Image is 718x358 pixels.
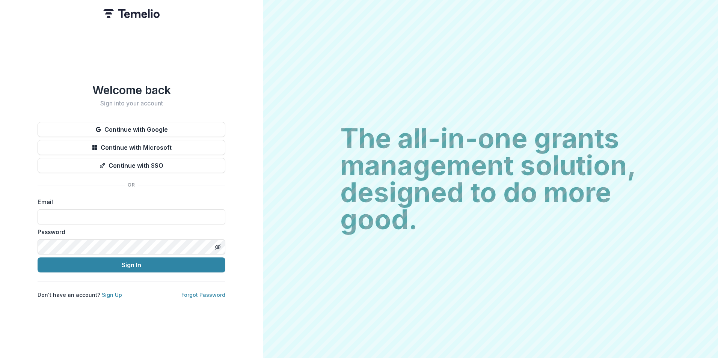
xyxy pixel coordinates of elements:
button: Continue with SSO [38,158,225,173]
p: Don't have an account? [38,291,122,299]
button: Sign In [38,257,225,272]
label: Email [38,197,221,206]
button: Toggle password visibility [212,241,224,253]
img: Temelio [103,9,160,18]
h2: Sign into your account [38,100,225,107]
a: Forgot Password [181,292,225,298]
a: Sign Up [102,292,122,298]
h1: Welcome back [38,83,225,97]
button: Continue with Microsoft [38,140,225,155]
label: Password [38,227,221,236]
button: Continue with Google [38,122,225,137]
